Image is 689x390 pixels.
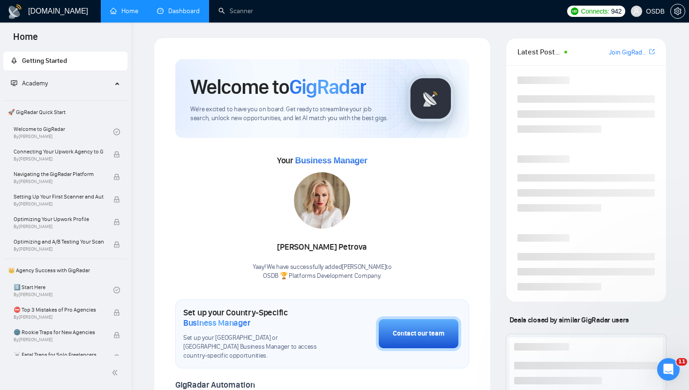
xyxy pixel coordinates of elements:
a: setting [670,8,685,15]
span: check-circle [113,129,120,135]
span: GigRadar Automation [175,380,255,390]
span: 🌚 Rookie Traps for New Agencies [14,328,104,337]
iframe: Intercom notifications message [502,299,689,365]
span: rocket [11,57,17,64]
span: lock [113,241,120,248]
span: Navigating the GigRadar Platform [14,169,104,179]
span: Optimizing and A/B Testing Your Scanner for Better Results [14,237,104,246]
span: user [633,8,640,15]
img: 1687098848980-89.jpg [294,172,350,229]
button: setting [670,4,685,19]
span: Connecting Your Upwork Agency to GigRadar [14,147,104,156]
span: Home [6,30,45,50]
span: By [PERSON_NAME] [14,179,104,184]
span: lock [113,196,120,203]
span: lock [113,174,120,180]
span: Academy [22,79,48,87]
img: gigradar-logo.png [407,75,454,122]
div: Contact our team [393,329,444,339]
span: lock [113,309,120,316]
span: export [649,48,655,55]
span: ☠️ Fatal Traps for Solo Freelancers [14,350,104,359]
span: Business Manager [183,318,250,328]
span: By [PERSON_NAME] [14,337,104,343]
span: setting [671,8,685,15]
span: By [PERSON_NAME] [14,224,104,229]
span: lock [113,219,120,225]
li: Getting Started [3,52,127,70]
span: Connects: [581,6,609,16]
span: check-circle [113,287,120,293]
span: 942 [611,6,622,16]
button: Contact our team [376,316,461,351]
a: export [649,47,655,56]
span: ⛔ Top 3 Mistakes of Pro Agencies [14,305,104,314]
span: Optimizing Your Upwork Profile [14,214,104,224]
div: [PERSON_NAME] Petrova [253,239,392,255]
span: lock [113,354,120,361]
span: lock [113,151,120,158]
span: Setting Up Your First Scanner and Auto-Bidder [14,192,104,201]
a: Join GigRadar Slack Community [609,47,647,58]
span: double-left [112,368,121,377]
span: By [PERSON_NAME] [14,314,104,320]
span: Academy [11,79,48,87]
a: 1️⃣ Start HereBy[PERSON_NAME] [14,280,113,300]
span: By [PERSON_NAME] [14,201,104,207]
span: Set up your [GEOGRAPHIC_DATA] or [GEOGRAPHIC_DATA] Business Manager to access country-specific op... [183,334,329,360]
h1: Set up your Country-Specific [183,307,329,328]
div: Yaay! We have successfully added [PERSON_NAME] to [253,263,392,281]
span: By [PERSON_NAME] [14,246,104,252]
span: lock [113,332,120,338]
span: Latest Posts from the GigRadar Community [517,46,562,58]
span: 👑 Agency Success with GigRadar [4,261,127,280]
span: Getting Started [22,57,67,65]
h1: Welcome to [190,74,366,99]
span: Your [277,155,367,166]
span: GigRadar [289,74,366,99]
iframe: Intercom live chat [657,358,680,381]
a: searchScanner [218,7,253,15]
img: upwork-logo.png [571,8,578,15]
p: OSDB 🏆 Platforms Development Company . [253,272,392,281]
a: Welcome to GigRadarBy[PERSON_NAME] [14,122,113,142]
a: homeHome [110,7,138,15]
span: By [PERSON_NAME] [14,156,104,162]
span: Business Manager [295,156,367,165]
span: 11 [676,358,687,366]
img: logo [7,4,22,19]
a: dashboardDashboard [157,7,200,15]
span: We're excited to have you on board. Get ready to streamline your job search, unlock new opportuni... [190,105,392,123]
span: fund-projection-screen [11,80,17,86]
span: 🚀 GigRadar Quick Start [4,103,127,122]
